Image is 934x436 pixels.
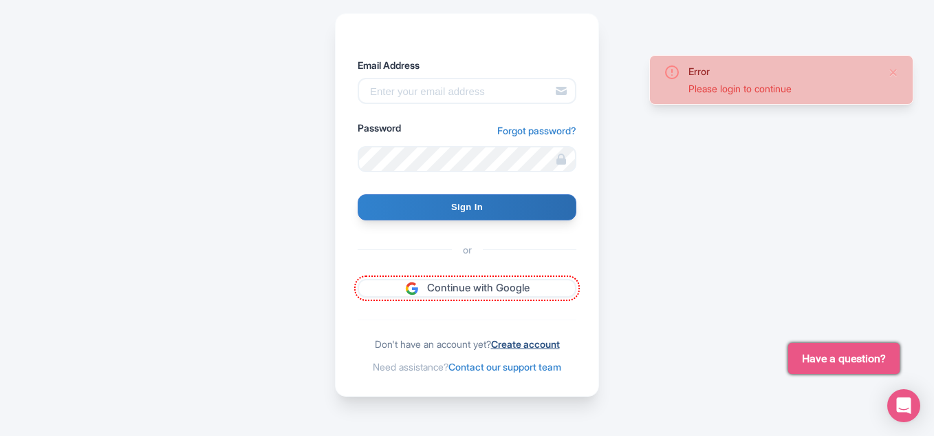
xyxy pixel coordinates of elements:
[358,337,576,351] div: Don't have an account yet?
[448,361,561,373] a: Contact our support team
[452,242,483,257] span: or
[358,58,576,72] label: Email Address
[497,123,576,138] a: Forgot password?
[358,360,576,374] div: Need assistance?
[358,78,576,104] input: Enter your email address
[491,338,560,350] a: Create account
[802,351,886,367] span: Have a question?
[358,194,576,220] input: Sign In
[688,81,877,96] div: Please login to continue
[358,121,401,135] label: Password
[887,389,920,422] div: Open Intercom Messenger
[788,343,900,374] button: Have a question?
[358,279,576,298] a: Continue with Google
[688,64,877,79] div: Error
[888,64,899,81] button: Close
